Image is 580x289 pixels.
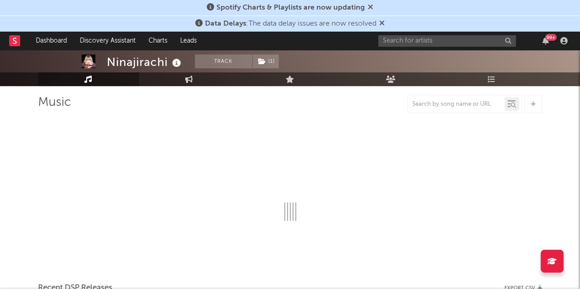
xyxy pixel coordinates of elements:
input: Search by song name or URL [408,101,504,108]
div: 99 + [545,34,557,41]
input: Search for artists [378,35,516,47]
span: Spotify Charts & Playlists are now updating [216,4,365,11]
a: Discovery Assistant [73,32,142,50]
span: Dismiss [368,4,373,11]
a: Charts [142,32,174,50]
span: Dismiss [379,20,385,27]
a: Leads [174,32,203,50]
button: (1) [253,55,279,68]
button: Track [195,55,252,68]
div: Ninajirachi [107,55,183,70]
span: ( 1 ) [252,55,279,68]
button: 99+ [542,37,549,44]
a: Dashboard [29,32,73,50]
span: Data Delays [205,20,246,27]
span: : The data delay issues are now resolved [205,20,376,27]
